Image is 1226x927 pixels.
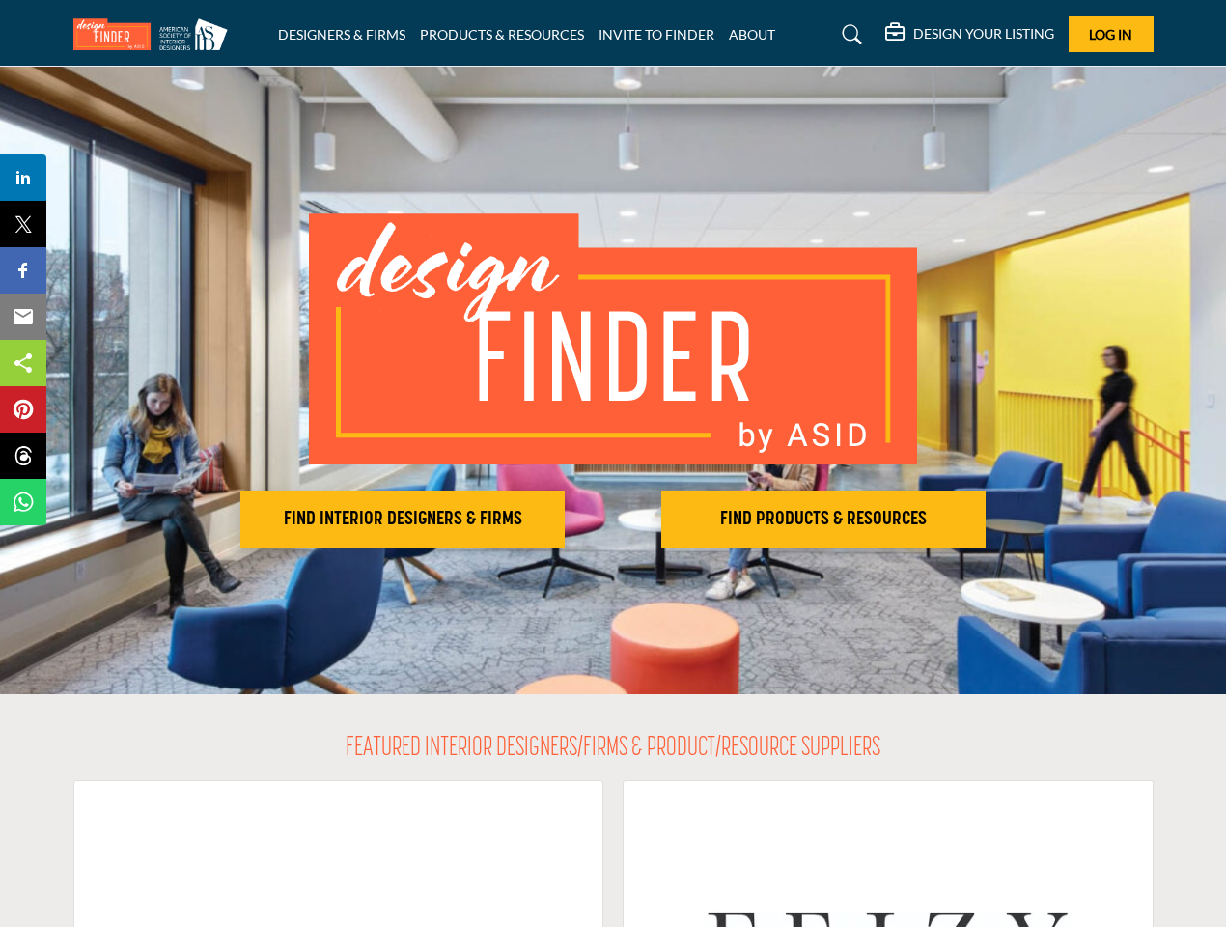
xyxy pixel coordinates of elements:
[729,26,775,42] a: ABOUT
[599,26,714,42] a: INVITE TO FINDER
[420,26,584,42] a: PRODUCTS & RESOURCES
[240,491,565,548] button: FIND INTERIOR DESIGNERS & FIRMS
[661,491,986,548] button: FIND PRODUCTS & RESOURCES
[823,19,875,50] a: Search
[346,733,880,766] h2: FEATURED INTERIOR DESIGNERS/FIRMS & PRODUCT/RESOURCE SUPPLIERS
[885,23,1054,46] div: DESIGN YOUR LISTING
[309,213,917,464] img: image
[1089,26,1132,42] span: Log In
[246,508,559,531] h2: FIND INTERIOR DESIGNERS & FIRMS
[1069,16,1154,52] button: Log In
[73,18,237,50] img: Site Logo
[278,26,405,42] a: DESIGNERS & FIRMS
[913,25,1054,42] h5: DESIGN YOUR LISTING
[667,508,980,531] h2: FIND PRODUCTS & RESOURCES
